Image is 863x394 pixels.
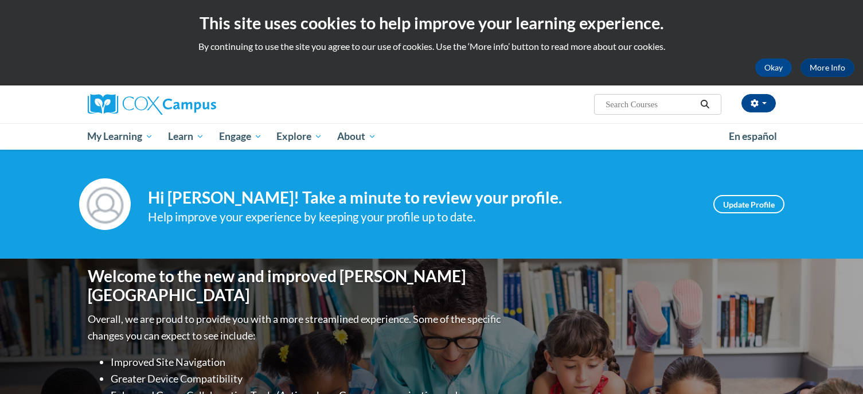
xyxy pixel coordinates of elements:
button: Search [696,97,713,111]
div: Help improve your experience by keeping your profile up to date. [148,208,696,227]
div: Main menu [71,123,793,150]
h1: Welcome to the new and improved [PERSON_NAME][GEOGRAPHIC_DATA] [88,267,503,305]
a: Engage [212,123,270,150]
a: Learn [161,123,212,150]
a: Cox Campus [88,94,306,115]
a: My Learning [80,123,161,150]
li: Greater Device Compatibility [111,370,503,387]
a: Update Profile [713,195,784,213]
span: Explore [276,130,322,143]
a: About [330,123,384,150]
a: Explore [269,123,330,150]
span: My Learning [87,130,153,143]
button: Account Settings [741,94,776,112]
li: Improved Site Navigation [111,354,503,370]
img: Cox Campus [88,94,216,115]
span: En español [729,130,777,142]
span: Learn [168,130,204,143]
a: More Info [800,58,854,77]
img: Profile Image [79,178,131,230]
p: Overall, we are proud to provide you with a more streamlined experience. Some of the specific cha... [88,311,503,344]
iframe: Button to launch messaging window [817,348,854,385]
input: Search Courses [604,97,696,111]
button: Okay [755,58,792,77]
span: Engage [219,130,262,143]
a: En español [721,124,784,149]
h4: Hi [PERSON_NAME]! Take a minute to review your profile. [148,188,696,208]
span: About [337,130,376,143]
h2: This site uses cookies to help improve your learning experience. [9,11,854,34]
p: By continuing to use the site you agree to our use of cookies. Use the ‘More info’ button to read... [9,40,854,53]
